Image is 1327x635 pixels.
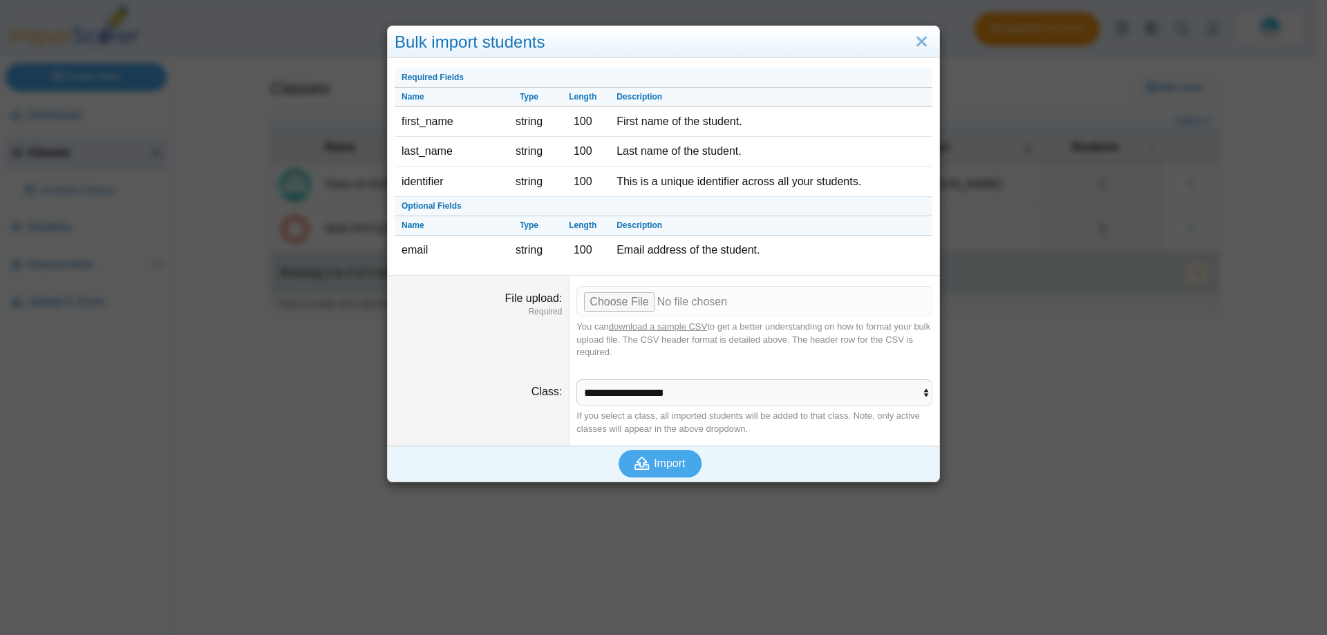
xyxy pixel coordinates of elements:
[502,137,556,167] td: string
[395,107,502,137] td: first_name
[556,107,610,137] td: 100
[502,216,556,236] th: Type
[531,386,562,397] label: Class
[576,321,932,359] div: You can to get a better understanding on how to format your bulk upload file. The CSV header form...
[610,167,932,197] td: This is a unique identifier across all your students.
[556,137,610,167] td: 100
[619,450,702,477] button: Import
[502,88,556,107] th: Type
[395,137,502,167] td: last_name
[654,457,685,469] span: Import
[556,216,610,236] th: Length
[576,410,932,435] div: If you select a class, all imported students will be added to that class. Note, only active class...
[610,88,932,107] th: Description
[502,167,556,197] td: string
[502,236,556,265] td: string
[505,292,563,304] label: File upload
[395,197,932,216] th: Optional Fields
[395,306,562,318] dfn: Required
[556,167,610,197] td: 100
[610,216,932,236] th: Description
[388,26,939,59] div: Bulk import students
[556,88,610,107] th: Length
[610,137,932,167] td: Last name of the student.
[395,167,502,197] td: identifier
[610,236,932,265] td: Email address of the student.
[911,30,932,54] a: Close
[395,68,932,88] th: Required Fields
[395,236,502,265] td: email
[502,107,556,137] td: string
[395,88,502,107] th: Name
[609,321,707,332] a: download a sample CSV
[610,107,932,137] td: First name of the student.
[556,236,610,265] td: 100
[395,216,502,236] th: Name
